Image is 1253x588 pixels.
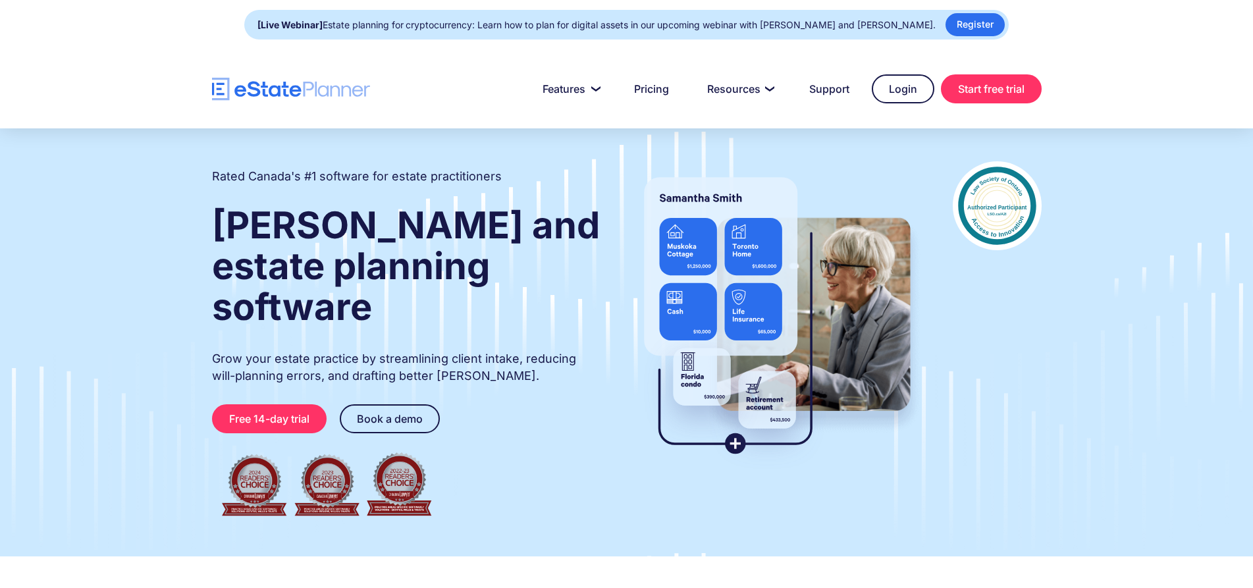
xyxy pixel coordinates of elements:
strong: [PERSON_NAME] and estate planning software [212,203,600,329]
a: Pricing [618,76,685,102]
a: Features [527,76,612,102]
a: Register [946,13,1005,36]
a: Resources [691,76,787,102]
a: Book a demo [340,404,440,433]
div: Estate planning for cryptocurrency: Learn how to plan for digital assets in our upcoming webinar ... [257,16,936,34]
a: Login [872,74,934,103]
img: estate planner showing wills to their clients, using eState Planner, a leading estate planning so... [628,161,926,471]
h2: Rated Canada's #1 software for estate practitioners [212,168,502,185]
a: Start free trial [941,74,1042,103]
strong: [Live Webinar] [257,19,323,30]
a: Support [793,76,865,102]
p: Grow your estate practice by streamlining client intake, reducing will-planning errors, and draft... [212,350,602,385]
a: home [212,78,370,101]
a: Free 14-day trial [212,404,327,433]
